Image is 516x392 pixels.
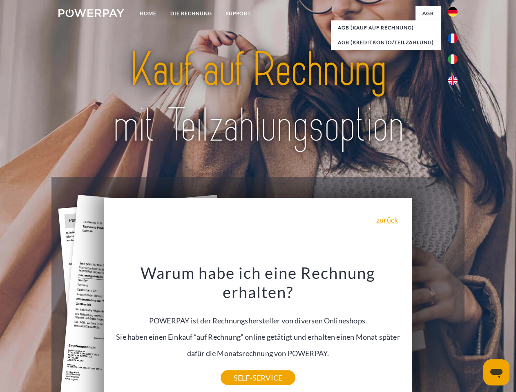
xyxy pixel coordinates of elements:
[109,263,407,302] h3: Warum habe ich eine Rechnung erhalten?
[78,39,438,156] img: title-powerpay_de.svg
[163,6,219,21] a: DIE RECHNUNG
[133,6,163,21] a: Home
[219,6,258,21] a: SUPPORT
[448,76,458,85] img: en
[448,33,458,43] img: fr
[58,9,124,17] img: logo-powerpay-white.svg
[376,216,398,223] a: zurück
[221,370,295,385] a: SELF-SERVICE
[448,7,458,17] img: de
[109,263,407,378] div: POWERPAY ist der Rechnungshersteller von diversen Onlineshops. Sie haben einen Einkauf “auf Rechn...
[415,6,441,21] a: agb
[448,54,458,64] img: it
[331,35,441,50] a: AGB (Kreditkonto/Teilzahlung)
[483,359,509,385] iframe: Schaltfläche zum Öffnen des Messaging-Fensters
[331,20,441,35] a: AGB (Kauf auf Rechnung)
